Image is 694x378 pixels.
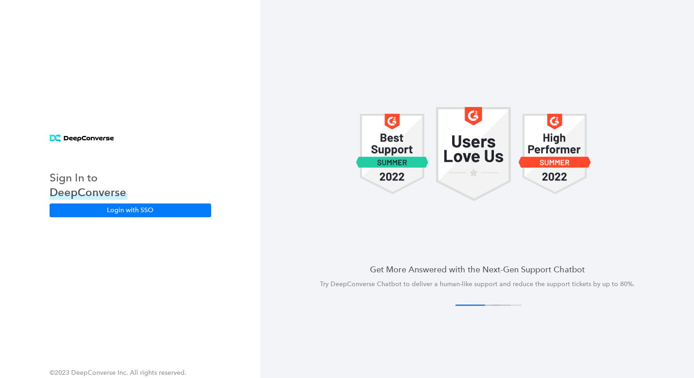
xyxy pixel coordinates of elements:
img: carousel 1 [436,107,511,202]
h4: Get More Answered with the Next-Gen Support Chatbot [282,264,672,275]
h3: DeepConverse [50,185,128,200]
button: Login with SSO [50,203,211,217]
span: Try DeepConverse Chatbot to deliver a human-like support and reduce the support tickets by up to ... [320,280,635,288]
button: 3 [481,305,511,306]
button: 2 [470,305,500,306]
img: horizontal logo [50,135,114,142]
img: carousel 1 [356,107,428,202]
button: 1 [455,305,485,306]
button: 4 [492,305,522,306]
span: ©2023 DeepConverse Inc. All rights reserved. [50,369,186,377]
h3: Sign In to [50,170,128,185]
img: carousel 1 [518,107,591,202]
